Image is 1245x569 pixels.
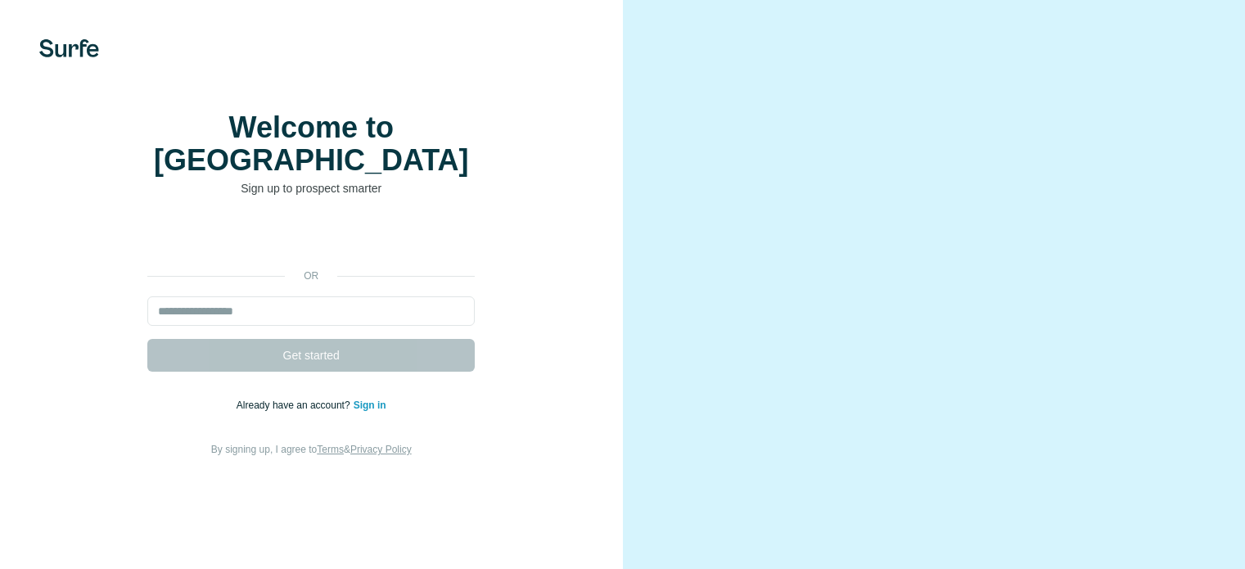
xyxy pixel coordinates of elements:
span: By signing up, I agree to & [211,444,412,455]
span: Already have an account? [237,400,354,411]
img: Surfe's logo [39,39,99,57]
a: Privacy Policy [350,444,412,455]
h1: Welcome to [GEOGRAPHIC_DATA] [147,111,475,177]
p: or [285,269,337,283]
a: Sign in [354,400,386,411]
iframe: Sign in with Google Button [139,221,483,257]
a: Terms [317,444,344,455]
p: Sign up to prospect smarter [147,180,475,196]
